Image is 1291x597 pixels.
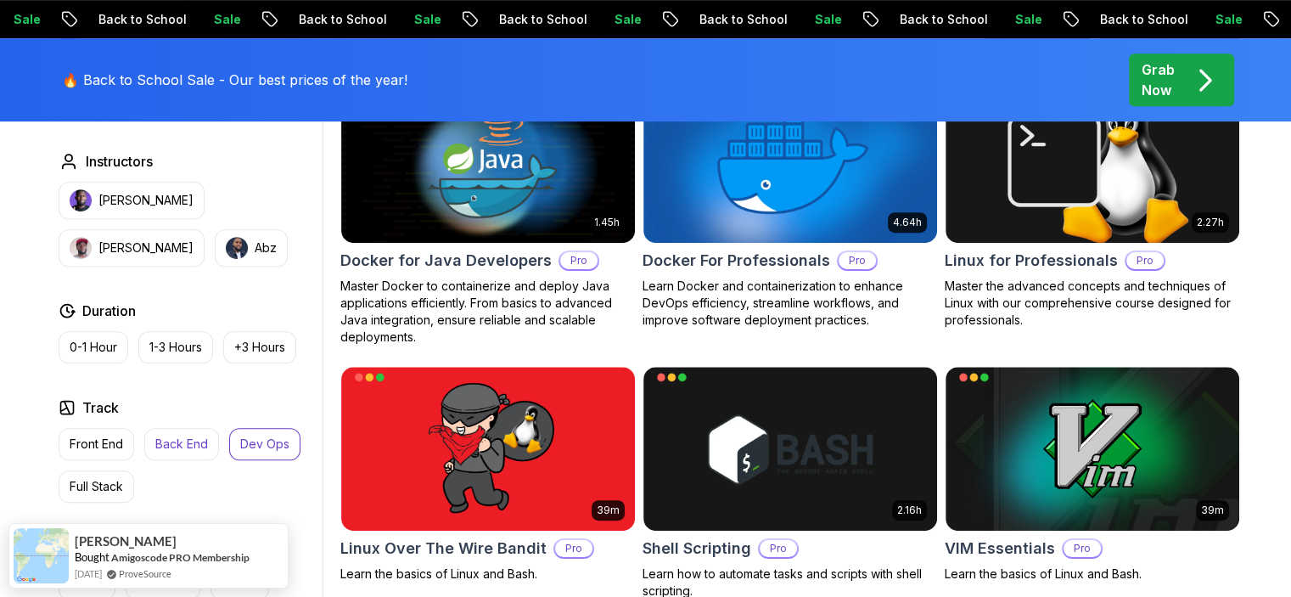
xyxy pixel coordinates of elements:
p: Back to School [284,11,400,28]
h2: Docker for Java Developers [340,249,552,273]
p: 1-3 Hours [149,339,202,356]
p: Full Stack [70,478,123,495]
p: 1.45h [594,216,620,229]
h2: Duration [82,301,136,321]
img: Docker For Professionals card [643,78,937,243]
button: instructor img[PERSON_NAME] [59,182,205,219]
h2: VIM Essentials [945,537,1055,560]
p: Pro [560,252,598,269]
button: instructor imgAbz [215,229,288,267]
h2: Linux for Professionals [945,249,1118,273]
img: instructor img [70,237,92,259]
p: Pro [1064,540,1101,557]
p: Back to School [685,11,800,28]
button: +3 Hours [223,331,296,363]
button: Front End [59,428,134,460]
p: Learn Docker and containerization to enhance DevOps efficiency, streamline workflows, and improve... [643,278,938,329]
p: Back to School [485,11,600,28]
h2: Linux Over The Wire Bandit [340,537,547,560]
button: Dev Ops [229,428,300,460]
p: 4.64h [893,216,922,229]
button: Back End [144,428,219,460]
a: VIM Essentials card39mVIM EssentialsProLearn the basics of Linux and Bash. [945,366,1240,583]
p: 0-1 Hour [70,339,117,356]
button: Full Stack [59,470,134,503]
a: Docker for Java Developers card1.45hDocker for Java DevelopersProMaster Docker to containerize an... [340,77,636,346]
p: 39m [597,504,620,517]
p: Dev Ops [240,436,289,453]
h2: Docker For Professionals [643,249,830,273]
a: Linux for Professionals card2.27hLinux for ProfessionalsProMaster the advanced concepts and techn... [945,77,1240,329]
a: Linux Over The Wire Bandit card39mLinux Over The Wire BanditProLearn the basics of Linux and Bash. [340,366,636,583]
p: Back to School [84,11,199,28]
p: 39m [1201,504,1224,517]
p: Pro [555,540,592,557]
img: Linux for Professionals card [946,78,1239,243]
p: Master Docker to containerize and deploy Java applications efficiently. From basics to advanced J... [340,278,636,346]
button: 1-3 Hours [138,331,213,363]
p: Back End [155,436,208,453]
p: Pro [1126,252,1164,269]
img: provesource social proof notification image [14,528,69,583]
p: 2.27h [1197,216,1224,229]
h2: Track [82,397,119,418]
p: Grab Now [1142,59,1175,100]
a: Docker For Professionals card4.64hDocker For ProfessionalsProLearn Docker and containerization to... [643,77,938,329]
p: Front End [70,436,123,453]
p: Sale [1201,11,1255,28]
p: +3 Hours [234,339,285,356]
img: VIM Essentials card [946,367,1239,532]
span: [DATE] [75,566,102,581]
p: Sale [1001,11,1055,28]
p: 2.16h [897,504,922,517]
p: Pro [760,540,797,557]
img: instructor img [226,237,248,259]
img: Shell Scripting card [643,367,937,532]
a: ProveSource [119,566,171,581]
img: Docker for Java Developers card [341,78,635,243]
p: Pro [839,252,876,269]
p: Back to School [1086,11,1201,28]
span: Bought [75,550,109,564]
p: Sale [199,11,254,28]
p: Learn the basics of Linux and Bash. [340,566,636,583]
p: Learn the basics of Linux and Bash. [945,566,1240,583]
span: [PERSON_NAME] [75,534,177,549]
img: instructor img [70,189,92,211]
p: Sale [400,11,454,28]
p: [PERSON_NAME] [98,239,194,256]
p: 🔥 Back to School Sale - Our best prices of the year! [62,70,407,90]
p: Master the advanced concepts and techniques of Linux with our comprehensive course designed for p... [945,278,1240,329]
h2: Instructors [86,151,153,172]
p: Sale [600,11,654,28]
img: Linux Over The Wire Bandit card [341,367,635,532]
a: Amigoscode PRO Membership [111,551,250,564]
p: Abz [255,239,277,256]
h2: Shell Scripting [643,537,751,560]
button: instructor img[PERSON_NAME] [59,229,205,267]
p: Back to School [885,11,1001,28]
p: [PERSON_NAME] [98,192,194,209]
button: 0-1 Hour [59,331,128,363]
p: Sale [800,11,855,28]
